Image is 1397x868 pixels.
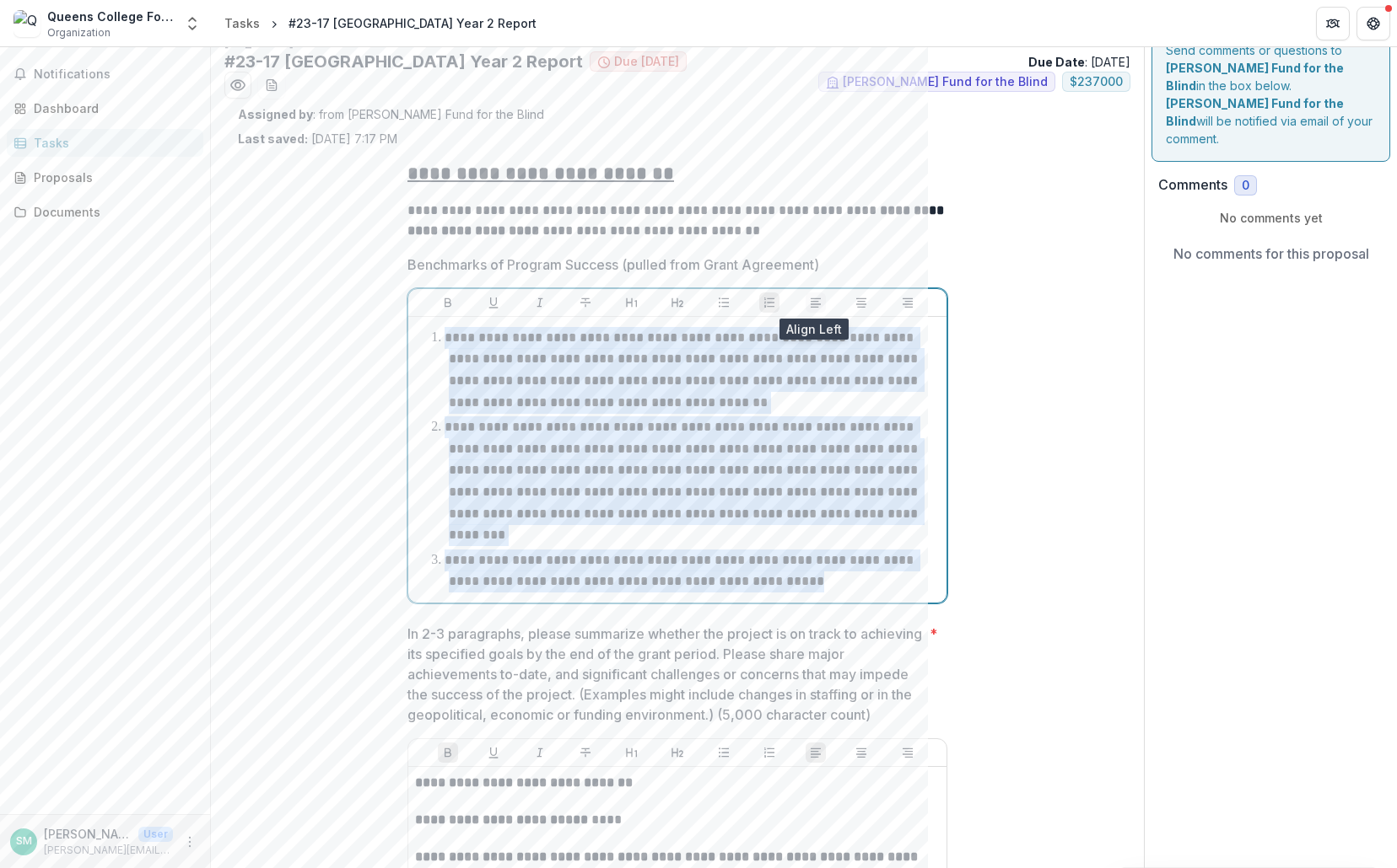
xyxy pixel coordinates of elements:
[7,198,203,226] a: Documents
[238,105,1117,123] p: : from [PERSON_NAME] Fund for the Blind
[1152,27,1390,162] div: Send comments or questions to in the box below. will be notified via email of your comment.
[1028,53,1130,71] p: : [DATE]
[438,742,458,763] button: Bold
[218,11,267,35] a: Tasks
[138,827,173,842] p: User
[218,11,543,35] nav: breadcrumb
[1242,179,1249,193] span: 0
[34,134,190,152] div: Tasks
[1173,244,1369,264] p: No comments for this proposal
[407,255,819,275] p: Benchmarks of Program Success (pulled from Grant Agreement)
[7,129,203,157] a: Tasks
[530,742,550,763] button: Italicize
[224,72,251,99] button: Preview 798db736-37a3-46f0-a928-cd364c9b7f0e.pdf
[44,843,173,858] p: [PERSON_NAME][EMAIL_ADDRESS][PERSON_NAME][DOMAIN_NAME]
[759,742,779,763] button: Ordered List
[181,7,204,40] button: Open entity switcher
[806,742,826,763] button: Align Left
[438,292,458,313] button: Bold
[1316,7,1350,40] button: Partners
[34,67,197,82] span: Notifications
[575,742,596,763] button: Strike
[180,832,200,852] button: More
[483,292,504,313] button: Underline
[1158,209,1384,227] p: No comments yet
[530,292,550,313] button: Italicize
[667,742,688,763] button: Heading 2
[714,742,734,763] button: Bullet List
[898,292,918,313] button: Align Right
[238,130,397,147] p: [DATE] 7:17 PM
[1070,75,1123,89] span: $ 237000
[714,292,734,313] button: Bullet List
[16,836,32,847] div: Susanne Morrow
[7,163,203,191] a: Proposals
[7,94,203,122] a: Dashboard
[289,14,537,32] div: #23-17 [GEOGRAPHIC_DATA] Year 2 Report
[44,825,132,843] p: [PERSON_NAME]
[1028,55,1085,69] strong: Due Date
[1357,7,1390,40] button: Get Help
[667,292,688,313] button: Heading 2
[34,169,190,186] div: Proposals
[575,292,596,313] button: Strike
[238,131,308,146] strong: Last saved:
[1158,177,1227,193] h2: Comments
[34,99,190,117] div: Dashboard
[851,292,871,313] button: Align Center
[238,107,313,121] strong: Assigned by
[224,51,583,72] h2: #23-17 [GEOGRAPHIC_DATA] Year 2 Report
[843,75,1048,89] span: [PERSON_NAME] Fund for the Blind
[1166,61,1344,93] strong: [PERSON_NAME] Fund for the Blind
[622,292,642,313] button: Heading 1
[258,72,285,99] button: download-word-button
[34,203,190,221] div: Documents
[47,25,111,40] span: Organization
[851,742,871,763] button: Align Center
[1166,96,1344,128] strong: [PERSON_NAME] Fund for the Blind
[759,292,779,313] button: Ordered List
[898,742,918,763] button: Align Right
[407,624,923,725] p: In 2-3 paragraphs, please summarize whether the project is on track to achieving its specified go...
[614,55,679,69] span: Due [DATE]
[13,10,40,37] img: Queens College Foundation
[806,292,826,313] button: Align Left
[483,742,504,763] button: Underline
[622,742,642,763] button: Heading 1
[224,14,260,32] div: Tasks
[47,8,174,25] div: Queens College Foundation
[7,61,203,88] button: Notifications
